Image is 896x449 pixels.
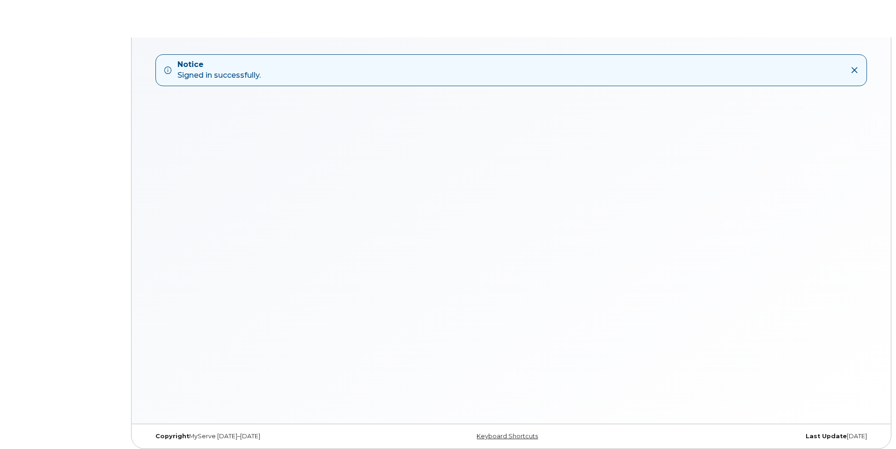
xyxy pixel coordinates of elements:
strong: Last Update [806,433,847,440]
div: Signed in successfully. [177,59,261,81]
div: [DATE] [632,433,874,440]
a: Keyboard Shortcuts [477,433,538,440]
strong: Copyright [155,433,189,440]
strong: Notice [177,59,261,70]
div: MyServe [DATE]–[DATE] [148,433,390,440]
